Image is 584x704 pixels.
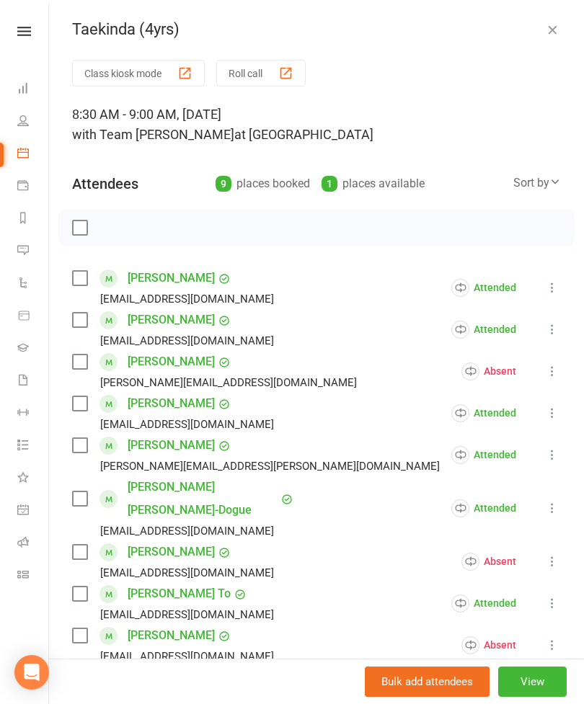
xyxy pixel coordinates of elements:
div: 9 [216,176,231,192]
a: Calendar [17,138,50,171]
div: Taekinda (4yrs) [49,20,584,39]
div: [EMAIL_ADDRESS][DOMAIN_NAME] [100,331,274,350]
div: Absent [461,636,516,654]
div: Attended [451,321,516,339]
div: Absent [461,553,516,571]
button: Roll call [216,60,306,86]
div: [EMAIL_ADDRESS][DOMAIN_NAME] [100,605,274,624]
div: [EMAIL_ADDRESS][DOMAIN_NAME] [100,563,274,582]
a: [PERSON_NAME] [PERSON_NAME]-Dogue [128,476,278,522]
div: 1 [322,176,337,192]
a: [PERSON_NAME] [128,434,215,457]
button: View [498,667,567,697]
a: General attendance kiosk mode [17,495,50,527]
a: Payments [17,171,50,203]
div: Attended [451,594,516,612]
div: [PERSON_NAME][EMAIL_ADDRESS][PERSON_NAME][DOMAIN_NAME] [100,457,440,476]
div: [EMAIL_ADDRESS][DOMAIN_NAME] [100,647,274,666]
a: Roll call kiosk mode [17,527,50,560]
div: Sort by [513,174,561,192]
a: [PERSON_NAME] [128,624,215,647]
a: Dashboard [17,73,50,106]
div: Open Intercom Messenger [14,655,49,690]
a: People [17,106,50,138]
div: Attended [451,446,516,464]
a: [PERSON_NAME] To [128,582,231,605]
a: [PERSON_NAME] [128,540,215,563]
a: What's New [17,463,50,495]
div: places booked [216,174,310,194]
span: with Team [PERSON_NAME] [72,127,234,142]
button: Class kiosk mode [72,60,205,86]
a: [PERSON_NAME] [128,350,215,373]
a: [PERSON_NAME] [128,392,215,415]
div: places available [322,174,425,194]
div: [EMAIL_ADDRESS][DOMAIN_NAME] [100,290,274,308]
a: Product Sales [17,300,50,333]
div: Attended [451,404,516,422]
div: Absent [461,362,516,380]
div: [PERSON_NAME][EMAIL_ADDRESS][DOMAIN_NAME] [100,373,357,392]
div: 8:30 AM - 9:00 AM, [DATE] [72,104,561,145]
a: Class kiosk mode [17,560,50,592]
div: Attendees [72,174,138,194]
a: [PERSON_NAME] [128,308,215,331]
a: [PERSON_NAME] [128,267,215,290]
div: Attended [451,279,516,297]
div: [EMAIL_ADDRESS][DOMAIN_NAME] [100,415,274,434]
span: at [GEOGRAPHIC_DATA] [234,127,373,142]
div: [EMAIL_ADDRESS][DOMAIN_NAME] [100,522,274,540]
div: Attended [451,499,516,517]
button: Bulk add attendees [365,667,490,697]
a: Reports [17,203,50,236]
